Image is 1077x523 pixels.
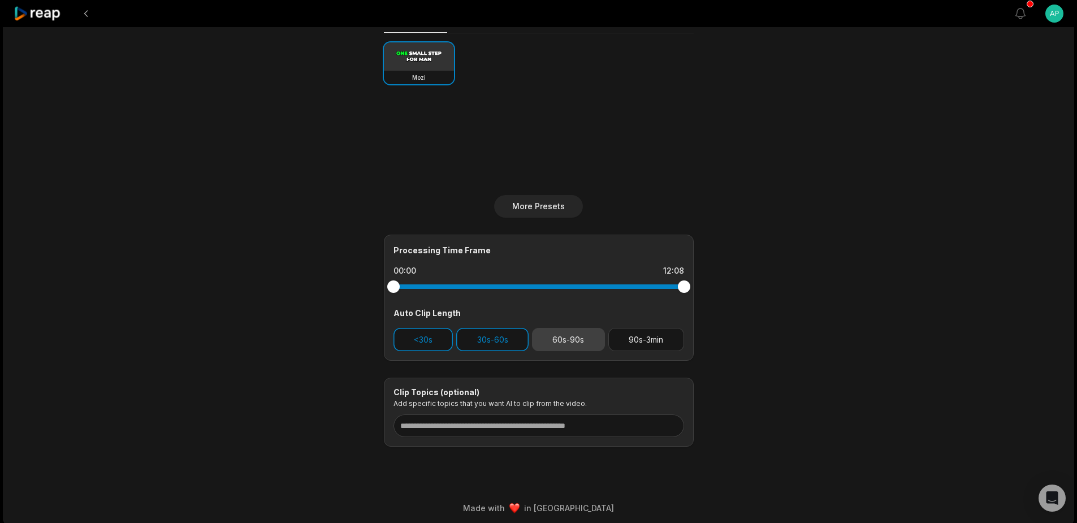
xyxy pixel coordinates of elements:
button: 60s-90s [532,328,605,351]
div: Open Intercom Messenger [1039,485,1066,512]
button: 90s-3min [608,328,684,351]
button: More Presets [494,195,583,218]
div: Clip Topics (optional) [393,387,684,397]
div: Made with in [GEOGRAPHIC_DATA] [14,502,1063,514]
button: <30s [393,328,453,351]
div: Processing Time Frame [393,244,684,256]
button: 30s-60s [456,328,529,351]
div: Auto Clip Length [393,307,684,319]
div: 00:00 [393,265,416,276]
h3: Mozi [412,73,426,82]
div: 12:08 [663,265,684,276]
img: heart emoji [509,503,520,513]
p: Add specific topics that you want AI to clip from the video. [393,399,684,408]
